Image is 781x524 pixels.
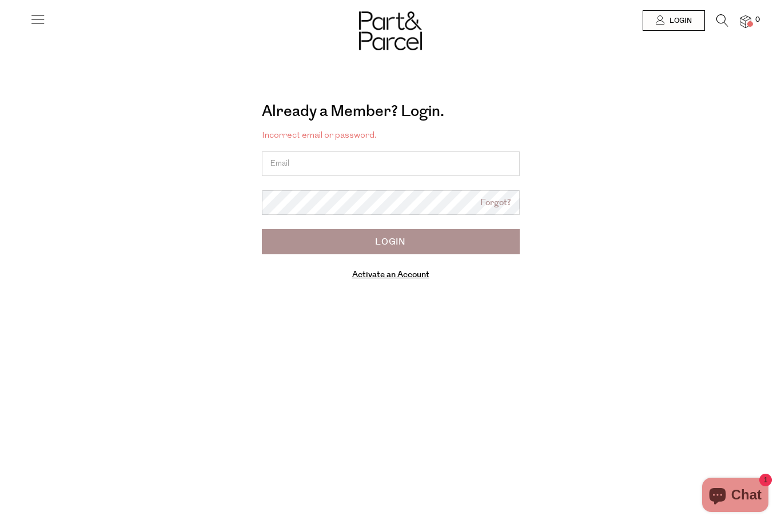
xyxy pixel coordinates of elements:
[262,151,520,176] input: Email
[752,15,763,25] span: 0
[480,197,511,210] a: Forgot?
[699,478,772,515] inbox-online-store-chat: Shopify online store chat
[262,229,520,254] input: Login
[262,98,444,125] a: Already a Member? Login.
[352,269,429,281] a: Activate an Account
[667,16,692,26] span: Login
[262,129,520,143] li: Incorrect email or password.
[359,11,422,50] img: Part&Parcel
[740,15,751,27] a: 0
[643,10,705,31] a: Login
